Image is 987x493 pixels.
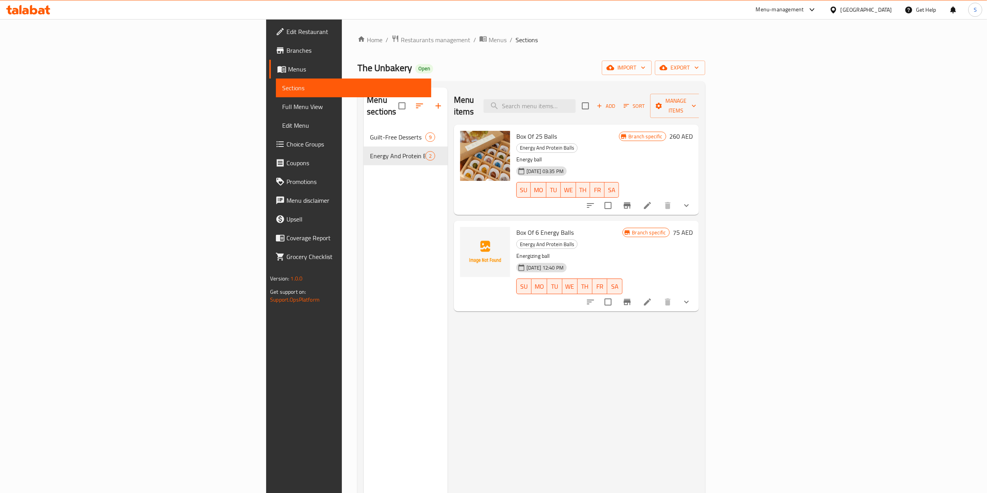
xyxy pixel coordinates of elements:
div: items [425,151,435,161]
span: Version: [270,273,289,284]
a: Coverage Report [269,229,431,247]
div: Energy And Protein Balls [516,143,578,153]
button: TH [578,279,592,294]
button: FR [590,182,605,198]
span: Box Of 6 Energy Balls [516,227,574,238]
button: import [602,61,652,75]
button: SA [607,279,622,294]
span: Energy And Protein Balls [370,151,425,161]
a: Promotions [269,172,431,191]
button: Add [594,100,619,112]
span: TH [581,281,589,292]
span: SA [608,184,616,196]
h6: 260 AED [669,131,693,142]
span: Edit Restaurant [286,27,425,36]
span: Coupons [286,158,425,168]
span: Get support on: [270,287,306,297]
span: Sections [282,83,425,93]
img: Box Of 6 Energy Balls [460,227,510,277]
a: Sections [276,79,431,97]
svg: Show Choices [682,201,691,210]
a: Grocery Checklist [269,247,431,266]
span: export [661,63,699,73]
button: WE [561,182,576,198]
li: / [510,35,512,45]
span: Energy And Protein Balls [517,143,577,152]
span: Restaurants management [401,35,470,45]
span: Grocery Checklist [286,252,425,261]
span: TH [579,184,587,196]
span: SU [520,184,528,196]
span: [DATE] 03:35 PM [523,168,567,175]
span: MO [534,184,543,196]
span: Menu disclaimer [286,196,425,205]
span: Choice Groups [286,139,425,149]
button: export [655,61,705,75]
a: Menus [479,35,507,45]
span: S [974,5,977,14]
span: import [608,63,646,73]
h6: 75 AED [673,227,693,238]
button: Branch-specific-item [618,293,637,311]
span: SU [520,281,528,292]
button: Branch-specific-item [618,196,637,215]
button: sort-choices [581,196,600,215]
a: Coupons [269,154,431,172]
a: Menus [269,60,431,79]
span: Energy And Protein Balls [517,240,577,249]
span: FR [596,281,604,292]
button: WE [562,279,578,294]
span: 9 [426,134,435,141]
button: Add section [429,96,448,115]
button: show more [677,293,696,311]
span: SA [610,281,619,292]
button: show more [677,196,696,215]
a: Support.OpsPlatform [270,295,320,305]
span: Guilt-Free Desserts [370,132,425,142]
span: Menus [489,35,507,45]
span: Branch specific [626,133,666,140]
a: Edit menu item [643,297,652,307]
span: Sort sections [410,96,429,115]
span: Select to update [600,197,616,214]
p: Energizing ball [516,251,622,261]
a: Menu disclaimer [269,191,431,210]
span: Add [596,102,617,111]
span: WE [566,281,574,292]
button: SU [516,182,531,198]
span: Branches [286,46,425,55]
span: Menus [288,64,425,74]
a: Edit Menu [276,116,431,135]
a: Choice Groups [269,135,431,154]
button: sort-choices [581,293,600,311]
span: FR [593,184,601,196]
nav: Menu sections [364,125,448,168]
nav: breadcrumb [357,35,705,45]
p: Energy ball [516,155,619,164]
span: Box Of 25 Balls [516,130,557,142]
a: Upsell [269,210,431,229]
span: Promotions [286,177,425,186]
li: / [473,35,476,45]
span: 1.0.0 [291,273,303,284]
div: Energy And Protein Balls2 [364,146,448,165]
span: Edit Menu [282,121,425,130]
a: Edit Restaurant [269,22,431,41]
button: Sort [622,100,647,112]
button: FR [592,279,607,294]
span: Manage items [656,96,696,116]
span: [DATE] 12:40 PM [523,264,567,272]
button: TU [547,279,562,294]
button: MO [532,279,547,294]
span: 2 [426,152,435,160]
button: delete [658,196,677,215]
a: Edit menu item [643,201,652,210]
button: SA [605,182,619,198]
span: MO [535,281,544,292]
input: search [484,99,576,113]
span: Upsell [286,214,425,224]
svg: Show Choices [682,297,691,307]
img: Box Of 25 Balls [460,131,510,181]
